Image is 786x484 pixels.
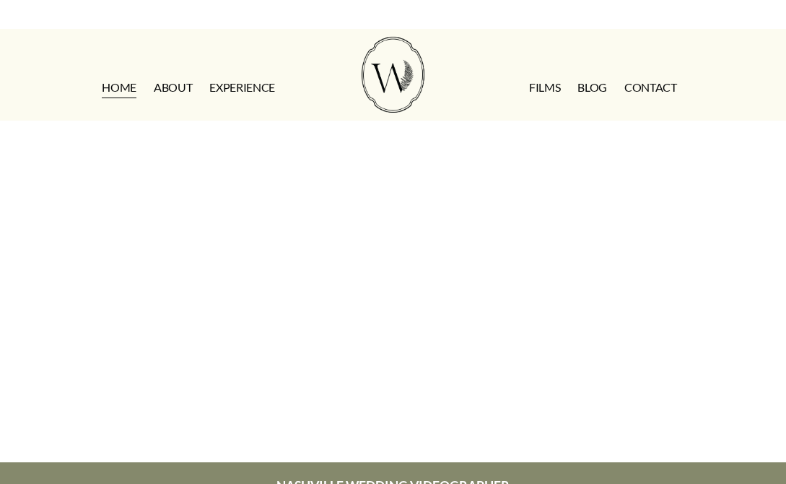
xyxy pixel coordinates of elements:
[209,77,275,100] a: EXPERIENCE
[624,77,677,100] a: CONTACT
[102,77,136,100] a: HOME
[529,77,560,100] a: FILMS
[362,37,424,113] img: Wild Fern Weddings
[577,77,607,100] a: Blog
[154,77,192,100] a: ABOUT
